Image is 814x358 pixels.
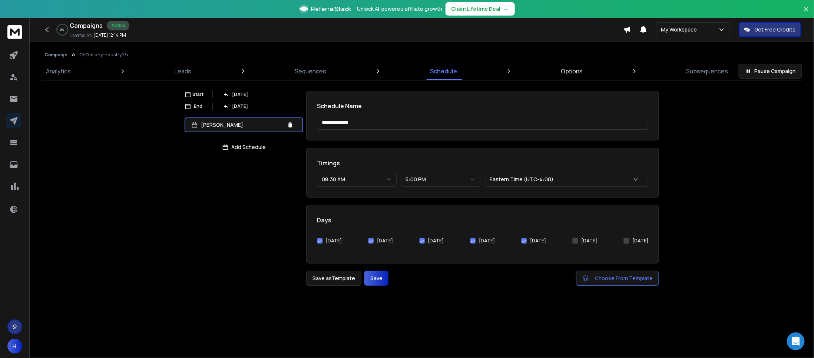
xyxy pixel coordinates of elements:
p: 0 % [60,27,64,32]
p: Created At: [70,33,92,39]
p: Options [561,67,583,76]
button: Save [364,271,388,286]
p: [DATE] [232,92,248,97]
h1: Campaigns [70,21,103,30]
span: → [504,5,509,13]
p: Analytics [46,67,71,76]
label: [DATE] [326,238,342,244]
button: H [7,339,22,354]
p: My Workspace [661,26,700,33]
p: CEO of any Industry 17k [79,52,129,58]
div: Open Intercom Messenger [787,332,805,350]
span: Choose From Template [595,275,653,282]
button: Save asTemplate [306,271,361,286]
a: Subsequences [682,62,733,80]
button: Close banner [801,4,811,22]
button: Campaign [44,52,67,58]
p: [DATE] 12:14 PM [93,32,126,38]
p: End [194,103,202,109]
p: [DATE] [232,103,248,109]
a: Analytics [42,62,75,80]
h1: Timings [317,159,648,168]
h1: Days [317,216,648,225]
p: Sequences [295,67,327,76]
p: Schedule [430,67,457,76]
button: Pause Campaign [739,64,802,79]
button: 08:30 AM [317,172,397,187]
p: Eastern Time (UTC-4:00) [490,176,556,183]
p: Unlock AI-powered affiliate growth [357,5,443,13]
h1: Schedule Name [317,102,648,110]
label: [DATE] [530,238,546,244]
div: Active [107,21,129,30]
p: Get Free Credits [755,26,796,33]
a: Options [556,62,587,80]
a: Sequences [291,62,331,80]
button: Add Schedule [185,140,303,155]
a: Schedule [426,62,461,80]
label: [DATE] [632,238,648,244]
label: [DATE] [581,238,597,244]
p: Subsequences [686,67,728,76]
span: ReferralStack [311,4,351,13]
button: Claim Lifetime Deal→ [446,2,515,16]
p: [PERSON_NAME] [201,121,284,129]
label: [DATE] [377,238,393,244]
label: [DATE] [428,238,444,244]
p: Leads [175,67,191,76]
p: Start [193,92,204,97]
a: Leads [170,62,196,80]
label: [DATE] [479,238,495,244]
button: Choose From Template [576,271,659,286]
button: 5:00 PM [401,172,481,187]
button: Get Free Credits [739,22,801,37]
